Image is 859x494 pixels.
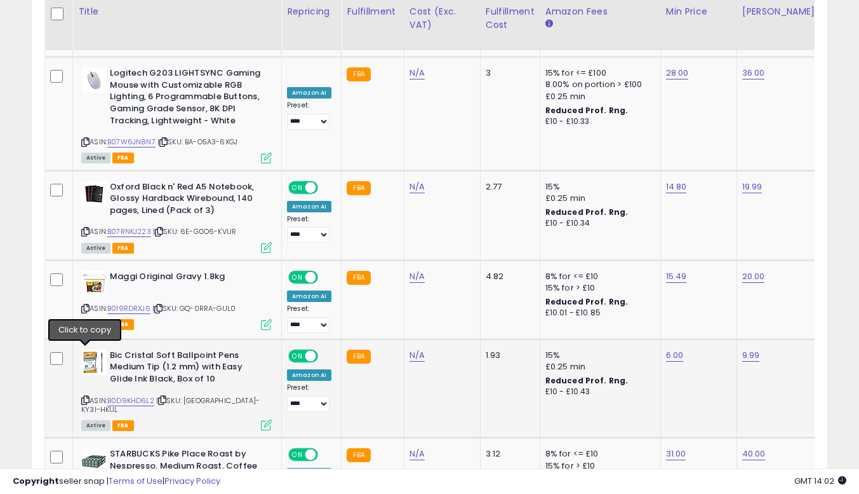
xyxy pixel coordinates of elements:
[110,448,264,487] b: STARBUCKS Pike Place Roast by Nespresso, Medium Roast, Coffee Capsules 10 x 10 (100 Capsules)
[287,101,331,130] div: Preset:
[666,5,731,18] div: Min Price
[545,181,651,193] div: 15%
[486,448,530,460] div: 3.12
[81,271,272,329] div: ASIN:
[81,395,260,415] span: | SKU: [GEOGRAPHIC_DATA]-KY3I-HKUL
[545,18,553,30] small: Amazon Fees.
[742,448,766,460] a: 40.00
[347,181,370,195] small: FBA
[81,67,107,93] img: 21ZdCGxvC-L._SL40_.jpg
[290,449,305,460] span: ON
[316,350,336,361] span: OFF
[81,243,110,254] span: All listings currently available for purchase on Amazon
[347,5,398,18] div: Fulfillment
[666,349,684,362] a: 6.00
[287,5,336,18] div: Repricing
[545,448,651,460] div: 8% for <= £10
[107,395,154,406] a: B0D9KHD6L2
[410,448,425,460] a: N/A
[81,420,110,431] span: All listings currently available for purchase on Amazon
[290,272,305,283] span: ON
[545,296,629,307] b: Reduced Prof. Rng.
[486,5,535,32] div: Fulfillment Cost
[107,226,151,237] a: B07RNKJ223
[287,291,331,302] div: Amazon AI
[545,5,655,18] div: Amazon Fees
[81,319,110,330] span: All listings currently available for purchase on Amazon
[81,153,110,163] span: All listings currently available for purchase on Amazon
[316,182,336,193] span: OFF
[794,475,846,487] span: 2025-09-8 14:02 GMT
[545,350,651,361] div: 15%
[486,271,530,282] div: 4.82
[666,181,687,193] a: 14.80
[287,201,331,212] div: Amazon AI
[112,243,134,254] span: FBA
[107,303,150,314] a: B019RDRXJ6
[545,105,629,116] b: Reduced Prof. Rng.
[742,349,760,362] a: 9.99
[410,181,425,193] a: N/A
[287,369,331,381] div: Amazon AI
[486,67,530,79] div: 3
[287,87,331,99] div: Amazon AI
[107,137,156,148] a: B07W6JN8N7
[81,181,272,252] div: ASIN:
[410,270,425,283] a: N/A
[545,387,651,397] div: £10 - £10.43
[81,350,107,375] img: 41OFxRabmFL._SL40_.jpg
[164,475,220,487] a: Privacy Policy
[742,67,765,79] a: 36.00
[110,350,264,388] b: Bic Cristal Soft Ballpoint Pens Medium Tip (1.2 mm) with Easy Glide Ink Black, Box of 10
[742,270,765,283] a: 20.00
[545,79,651,90] div: 8.00% on portion > £100
[81,448,107,474] img: 41s2Cr1+bYL._SL40_.jpg
[347,350,370,364] small: FBA
[410,67,425,79] a: N/A
[316,449,336,460] span: OFF
[410,5,475,32] div: Cost (Exc. VAT)
[410,349,425,362] a: N/A
[666,67,689,79] a: 28.00
[545,193,651,204] div: £0.25 min
[545,207,629,217] b: Reduced Prof. Rng.
[545,218,651,229] div: £10 - £10.34
[112,319,134,330] span: FBA
[109,475,163,487] a: Terms of Use
[78,5,276,18] div: Title
[153,226,236,237] span: | SKU: 6E-G0O6-KVUR
[486,181,530,193] div: 2.77
[290,182,305,193] span: ON
[486,350,530,361] div: 1.93
[347,271,370,285] small: FBA
[545,308,651,319] div: £10.01 - £10.85
[110,181,264,220] b: Oxford Black n' Red A5 Notebook, Glossy Hardback Wirebound, 140 pages, Lined (Pack of 3)
[110,271,264,286] b: Maggi Original Gravy 1.8kg
[666,270,687,283] a: 15.49
[666,448,686,460] a: 31.00
[81,350,272,430] div: ASIN:
[545,375,629,386] b: Reduced Prof. Rng.
[110,67,264,130] b: Logitech G203 LIGHTSYNC Gaming Mouse with Customizable RGB Lighting, 6 Programmable Buttons, Gami...
[290,350,305,361] span: ON
[742,5,818,18] div: [PERSON_NAME]
[545,282,651,294] div: 15% for > £10
[287,305,331,333] div: Preset:
[347,448,370,462] small: FBA
[112,420,134,431] span: FBA
[13,475,59,487] strong: Copyright
[81,67,272,161] div: ASIN:
[545,67,651,79] div: 15% for <= £100
[347,67,370,81] small: FBA
[112,153,134,163] span: FBA
[157,137,237,147] span: | SKU: BA-O5A3-6XGJ
[316,272,336,283] span: OFF
[742,181,762,193] a: 19.99
[81,181,107,207] img: 51FoxfEpNyL._SL40_.jpg
[545,271,651,282] div: 8% for <= £10
[545,116,651,127] div: £10 - £10.33
[13,476,220,488] div: seller snap | |
[545,361,651,373] div: £0.25 min
[287,383,331,412] div: Preset:
[287,215,331,244] div: Preset:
